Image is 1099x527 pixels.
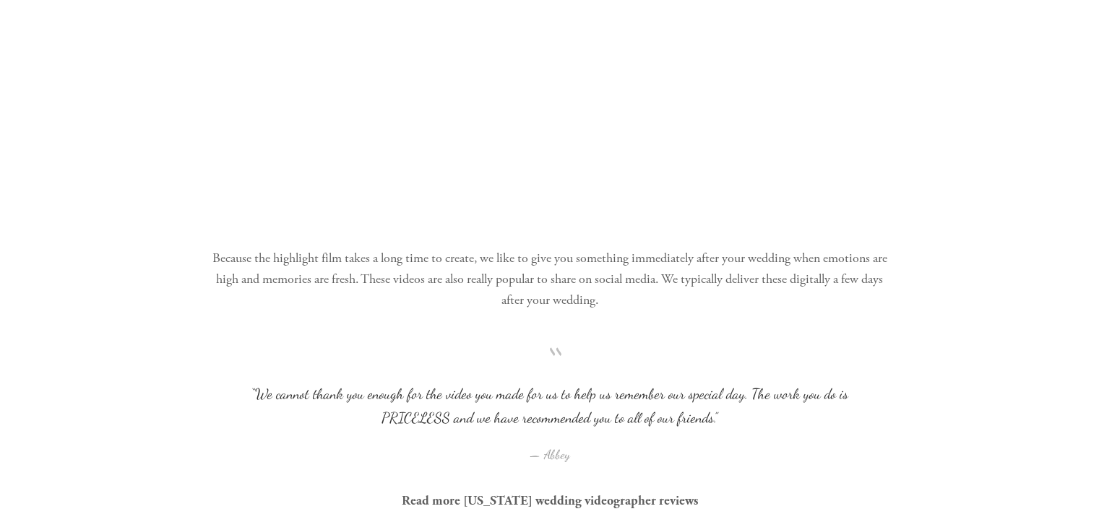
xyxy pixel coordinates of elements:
blockquote: “We cannot thank you enough for the video you made for us to help us remember our special day. Th... [228,359,872,430]
figcaption: — Abbey [228,430,872,467]
span: “ [228,359,872,383]
strong: Read more [US_STATE] wedding videographer reviews [402,493,698,508]
p: Because the highlight film takes a long time to create, we like to give you something immediately... [204,248,895,310]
